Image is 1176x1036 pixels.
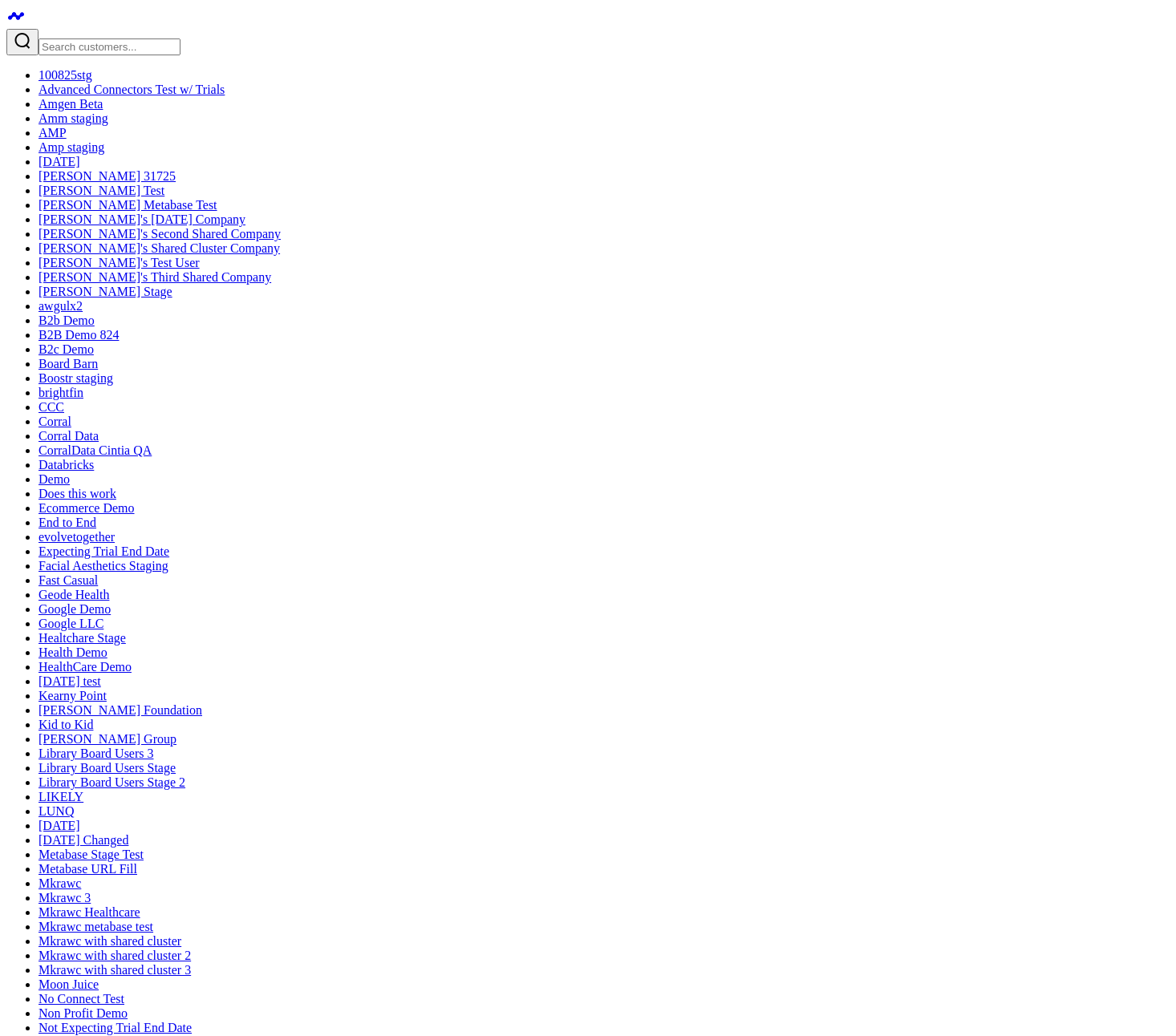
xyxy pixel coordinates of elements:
[39,559,168,573] a: Facial Aesthetics Staging
[39,588,109,601] a: Geode Health
[39,1021,192,1034] a: Not Expecting Trial End Date
[39,198,217,212] a: [PERSON_NAME] Metabase Test
[39,400,64,414] a: CCC
[39,819,80,832] a: [DATE]
[39,155,80,168] a: [DATE]
[39,790,83,803] a: LIKELY
[39,212,245,226] a: [PERSON_NAME]'s [DATE] Company
[39,429,99,443] a: Corral Data
[39,97,103,111] a: Amgen Beta
[39,689,107,702] a: Kearny Point
[39,674,101,688] a: [DATE] test
[39,992,124,1006] a: No Connect Test
[39,848,144,861] a: Metabase Stage Test
[39,241,280,255] a: [PERSON_NAME]'s Shared Cluster Company
[39,573,98,587] a: Fast Casual
[39,38,180,55] input: Search customers input
[39,660,132,674] a: HealthCare Demo
[39,501,135,515] a: Ecommerce Demo
[39,530,115,544] a: evolvetogether
[39,1006,128,1020] a: Non Profit Demo
[39,285,172,298] a: [PERSON_NAME] Stage
[39,920,153,933] a: Mkrawc metabase test
[39,934,181,948] a: Mkrawc with shared cluster
[39,876,81,890] a: Mkrawc
[39,833,128,847] a: [DATE] Changed
[39,415,71,428] a: Corral
[39,386,83,399] a: brightfin
[39,703,202,717] a: [PERSON_NAME] Foundation
[39,949,191,962] a: Mkrawc with shared cluster 2
[39,371,113,385] a: Boostr staging
[39,443,152,457] a: CorralData Cintia QA
[39,804,74,818] a: LUNQ
[39,342,94,356] a: B2c Demo
[39,357,98,370] a: Board Barn
[39,458,94,471] a: Databricks
[39,732,176,746] a: [PERSON_NAME] Group
[39,761,176,775] a: Library Board Users Stage
[39,169,176,183] a: [PERSON_NAME] 31725
[39,631,126,645] a: Healtchare Stage
[39,747,154,760] a: Library Board Users 3
[39,111,108,125] a: Amm staging
[39,977,99,991] a: Moon Juice
[39,645,107,659] a: Health Demo
[39,328,119,342] a: B2B Demo 824
[39,68,92,82] a: 100825stg
[6,29,39,55] button: Search customers button
[39,718,93,731] a: Kid to Kid
[39,891,91,904] a: Mkrawc 3
[39,617,103,630] a: Google LLC
[39,126,67,140] a: AMP
[39,862,137,876] a: Metabase URL Fill
[39,472,70,486] a: Demo
[39,544,169,558] a: Expecting Trial End Date
[39,184,164,197] a: [PERSON_NAME] Test
[39,905,140,919] a: Mkrawc Healthcare
[39,602,111,616] a: Google Demo
[39,299,83,313] a: awgulx2
[39,227,281,241] a: [PERSON_NAME]'s Second Shared Company
[39,256,200,269] a: [PERSON_NAME]'s Test User
[39,83,225,96] a: Advanced Connectors Test w/ Trials
[39,140,104,154] a: Amp staging
[39,270,271,284] a: [PERSON_NAME]'s Third Shared Company
[39,487,116,500] a: Does this work
[39,314,95,327] a: B2b Demo
[39,516,96,529] a: End to End
[39,775,185,789] a: Library Board Users Stage 2
[39,963,191,977] a: Mkrawc with shared cluster 3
